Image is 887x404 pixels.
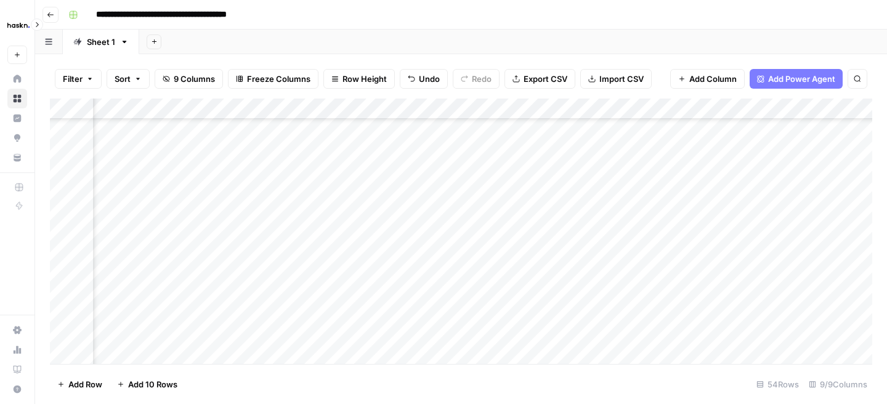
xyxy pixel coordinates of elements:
[110,374,185,394] button: Add 10 Rows
[7,89,27,108] a: Browse
[115,73,131,85] span: Sort
[7,148,27,168] a: Your Data
[580,69,652,89] button: Import CSV
[7,340,27,360] a: Usage
[689,73,737,85] span: Add Column
[7,320,27,340] a: Settings
[155,69,223,89] button: 9 Columns
[228,69,318,89] button: Freeze Columns
[472,73,492,85] span: Redo
[174,73,215,85] span: 9 Columns
[7,69,27,89] a: Home
[453,69,500,89] button: Redo
[599,73,644,85] span: Import CSV
[768,73,835,85] span: Add Power Agent
[323,69,395,89] button: Row Height
[7,14,30,36] img: Haskn Logo
[87,36,115,48] div: Sheet 1
[400,69,448,89] button: Undo
[7,360,27,379] a: Learning Hub
[524,73,567,85] span: Export CSV
[128,378,177,390] span: Add 10 Rows
[670,69,745,89] button: Add Column
[7,128,27,148] a: Opportunities
[55,69,102,89] button: Filter
[750,69,843,89] button: Add Power Agent
[107,69,150,89] button: Sort
[419,73,440,85] span: Undo
[247,73,310,85] span: Freeze Columns
[504,69,575,89] button: Export CSV
[7,379,27,399] button: Help + Support
[63,30,139,54] a: Sheet 1
[50,374,110,394] button: Add Row
[751,374,804,394] div: 54 Rows
[7,10,27,41] button: Workspace: Haskn
[342,73,387,85] span: Row Height
[7,108,27,128] a: Insights
[68,378,102,390] span: Add Row
[63,73,83,85] span: Filter
[804,374,872,394] div: 9/9 Columns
